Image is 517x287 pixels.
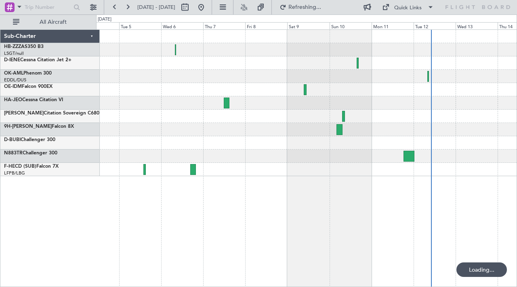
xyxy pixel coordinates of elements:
[4,164,59,169] a: F-HECD (SUB)Falcon 7X
[4,98,22,102] span: HA-JEO
[456,22,498,29] div: Wed 13
[4,111,44,116] span: [PERSON_NAME]
[4,151,57,156] a: N883TRChallenger 300
[414,22,456,29] div: Tue 12
[4,84,53,89] a: OE-IDMFalcon 900EX
[4,98,63,102] a: HA-JEOCessna Citation VI
[288,4,322,10] span: Refreshing...
[394,4,422,12] div: Quick Links
[276,1,324,14] button: Refreshing...
[4,84,22,89] span: OE-IDM
[4,44,44,49] a: HB-ZZZAS350 B3
[4,77,26,83] a: EDDL/DUS
[25,1,71,13] input: Trip Number
[287,22,329,29] div: Sat 9
[203,22,245,29] div: Thu 7
[456,262,507,277] div: Loading...
[119,22,161,29] div: Tue 5
[4,164,36,169] span: F-HECD (SUB)
[9,16,88,29] button: All Aircraft
[4,137,21,142] span: D-BUBI
[77,22,119,29] div: Mon 4
[378,1,438,14] button: Quick Links
[98,16,111,23] div: [DATE]
[4,58,71,62] a: D-IENECessna Citation Jet 2+
[21,19,85,25] span: All Aircraft
[4,124,74,129] a: 9H-[PERSON_NAME]Falcon 8X
[4,50,24,56] a: LSGT/null
[4,71,52,76] a: OK-AMLPhenom 300
[161,22,203,29] div: Wed 6
[4,111,99,116] a: [PERSON_NAME]Citation Sovereign C680
[330,22,372,29] div: Sun 10
[4,44,21,49] span: HB-ZZZ
[4,151,23,156] span: N883TR
[372,22,414,29] div: Mon 11
[137,4,175,11] span: [DATE] - [DATE]
[4,71,23,76] span: OK-AML
[4,137,55,142] a: D-BUBIChallenger 300
[245,22,287,29] div: Fri 8
[4,124,52,129] span: 9H-[PERSON_NAME]
[4,58,20,62] span: D-IENE
[4,170,25,176] a: LFPB/LBG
